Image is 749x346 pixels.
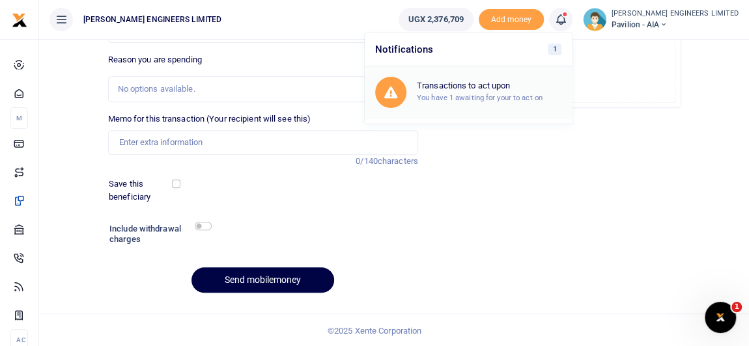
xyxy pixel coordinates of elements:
span: 1 [548,44,561,55]
a: UGX 2,376,709 [399,8,473,31]
h6: Transactions to act upon [417,81,561,91]
span: characters [378,156,418,166]
span: Pavilion - AIA [612,19,739,31]
h6: Notifications [365,33,572,66]
li: Wallet ballance [393,8,479,31]
h6: Include withdrawal charges [109,224,205,244]
button: Send mobilemoney [191,267,334,293]
label: Reason you are spending [108,53,202,66]
label: Save this beneficiary [109,178,174,203]
li: Toup your wallet [479,9,544,31]
img: profile-user [583,8,606,31]
a: Transactions to act upon You have 1 awaiting for your to act on [365,66,572,118]
input: Enter extra information [108,130,418,155]
span: 0/140 [356,156,378,166]
div: No options available. [118,83,399,96]
label: Memo for this transaction (Your recipient will see this) [108,113,311,126]
small: [PERSON_NAME] ENGINEERS LIMITED [612,8,739,20]
img: logo-small [12,12,27,28]
a: Add money [479,14,544,23]
li: M [10,107,28,129]
a: logo-small logo-large logo-large [12,14,27,24]
a: profile-user [PERSON_NAME] ENGINEERS LIMITED Pavilion - AIA [583,8,739,31]
span: Add money [479,9,544,31]
span: UGX 2,376,709 [408,13,464,26]
small: You have 1 awaiting for your to act on [417,93,543,102]
span: 1 [731,302,742,312]
iframe: Intercom live chat [705,302,736,333]
span: [PERSON_NAME] ENGINEERS LIMITED [78,14,227,25]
